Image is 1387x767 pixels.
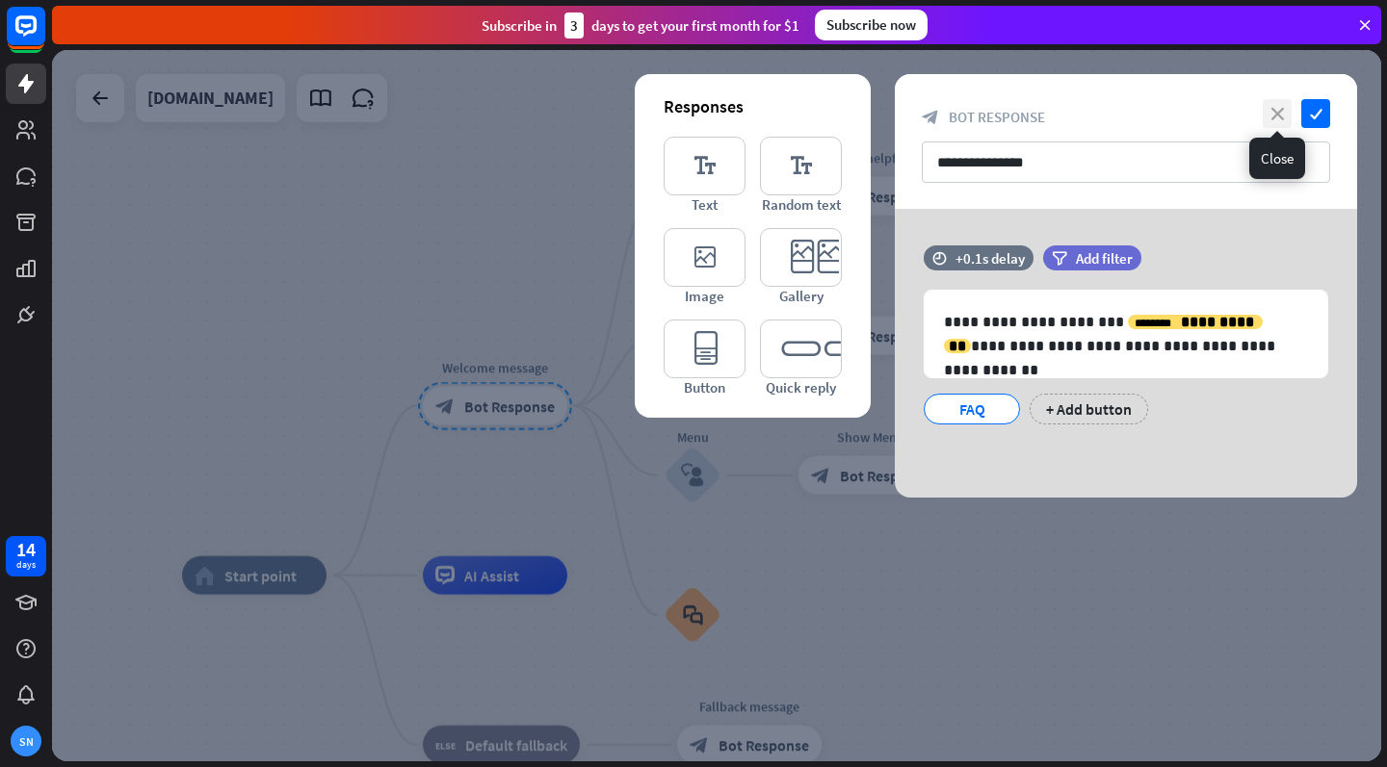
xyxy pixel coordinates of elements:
[1030,394,1148,424] div: + Add button
[6,536,46,576] a: 14 days
[15,8,73,65] button: Open LiveChat chat widget
[1076,249,1133,268] span: Add filter
[564,13,584,38] div: 3
[16,541,36,558] div: 14
[922,109,939,126] i: block_bot_response
[815,10,928,40] div: Subscribe now
[949,108,1045,126] span: Bot Response
[1263,99,1292,128] i: close
[955,249,1025,268] div: +0.1s delay
[16,558,36,572] div: days
[11,726,41,756] div: SN
[1052,251,1067,266] i: filter
[932,251,947,265] i: time
[1301,99,1330,128] i: check
[940,395,1004,423] div: FAQ
[482,13,799,38] div: Subscribe in days to get your first month for $1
